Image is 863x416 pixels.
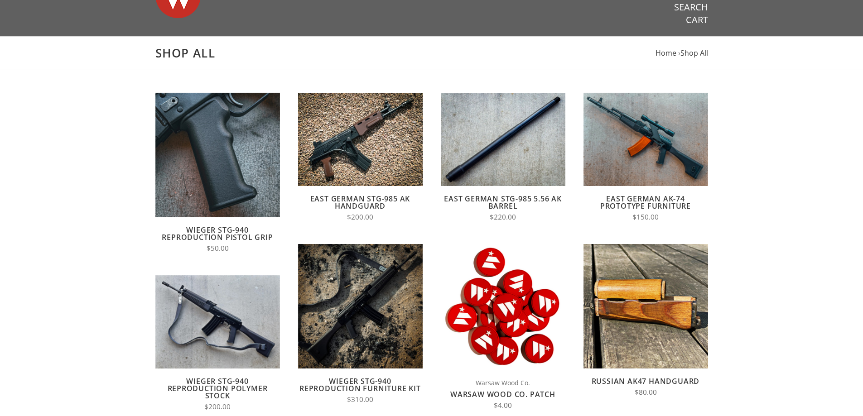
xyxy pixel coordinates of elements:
[678,47,708,59] li: ›
[441,378,565,388] span: Warsaw Wood Co.
[494,401,512,410] span: $4.00
[298,93,423,186] img: East German STG-985 AK Handguard
[310,194,410,211] a: East German STG-985 AK Handguard
[155,93,280,217] img: Wieger STG-940 Reproduction Pistol Grip
[686,14,708,26] a: Cart
[168,376,268,401] a: Wieger STG-940 Reproduction Polymer Stock
[632,212,659,222] span: $150.00
[204,402,231,411] span: $200.00
[635,387,657,397] span: $80.00
[674,1,708,13] a: Search
[680,48,708,58] a: Shop All
[600,194,691,211] a: East German AK-74 Prototype Furniture
[444,194,562,211] a: East German STG-985 5.56 AK Barrel
[441,93,565,186] img: East German STG-985 5.56 AK Barrel
[347,212,373,222] span: $200.00
[592,376,700,386] a: Russian AK47 Handguard
[583,244,708,368] img: Russian AK47 Handguard
[441,244,565,368] img: Warsaw Wood Co. Patch
[347,395,373,404] span: $310.00
[155,275,280,368] img: Wieger STG-940 Reproduction Polymer Stock
[450,389,555,399] a: Warsaw Wood Co. Patch
[490,212,516,222] span: $220.00
[298,244,423,368] img: Wieger STG-940 Reproduction Furniture Kit
[162,225,273,242] a: Wieger STG-940 Reproduction Pistol Grip
[583,93,708,186] img: East German AK-74 Prototype Furniture
[155,46,708,61] h1: Shop All
[656,48,676,58] a: Home
[299,376,421,393] a: Wieger STG-940 Reproduction Furniture Kit
[207,244,229,253] span: $50.00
